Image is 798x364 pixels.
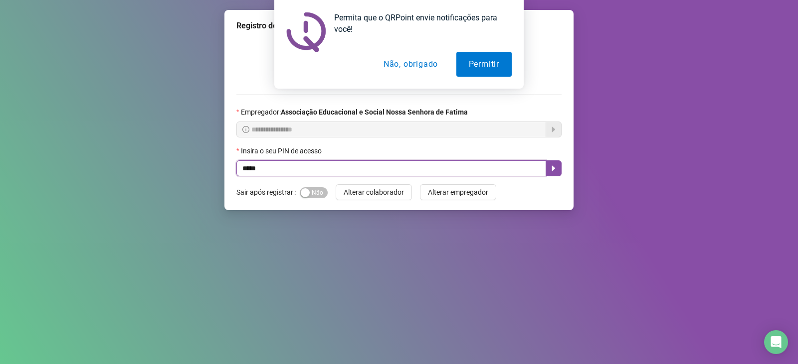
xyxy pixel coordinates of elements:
[764,330,788,354] div: Open Intercom Messenger
[281,108,468,116] strong: Associação Educacional e Social Nossa Senhora de Fatima
[428,187,488,198] span: Alterar empregador
[371,52,450,77] button: Não, obrigado
[326,12,512,35] div: Permita que o QRPoint envie notificações para você!
[336,184,412,200] button: Alterar colaborador
[236,184,300,200] label: Sair após registrar
[550,164,558,172] span: caret-right
[456,52,512,77] button: Permitir
[241,107,468,118] span: Empregador :
[420,184,496,200] button: Alterar empregador
[236,145,328,156] label: Insira o seu PIN de acesso
[286,12,326,52] img: notification icon
[242,126,249,133] span: info-circle
[344,187,404,198] span: Alterar colaborador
